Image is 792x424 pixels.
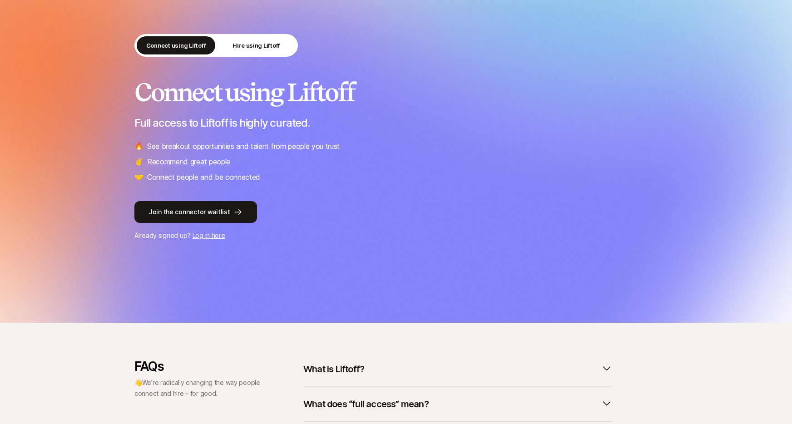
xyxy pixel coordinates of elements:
a: Join the connector waitlist [134,201,658,223]
h2: Connect using Liftoff [134,79,658,106]
span: 🔥 [134,140,144,152]
span: ✌️ [134,156,144,168]
p: Hire using Liftoff [233,41,280,50]
button: Join the connector waitlist [134,201,257,223]
p: Full access to Liftoff is highly curated. [134,117,658,129]
p: FAQs [134,359,262,374]
p: 👋 [134,377,262,399]
span: We’re radically changing the way people connect and hire – for good. [134,379,260,397]
p: What is Liftoff? [303,363,364,375]
p: Recommend great people [147,156,230,168]
span: 🤝 [134,171,144,183]
p: See breakout opportunities and talent from people you trust [147,140,340,152]
p: What does “full access” mean? [303,398,429,410]
button: What does “full access” mean? [303,394,612,414]
p: Already signed up? [134,230,658,241]
a: Log in here [193,232,225,239]
p: Connect people and be connected [147,171,260,183]
p: Connect using Liftoff [146,41,206,50]
button: What is Liftoff? [303,359,612,379]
